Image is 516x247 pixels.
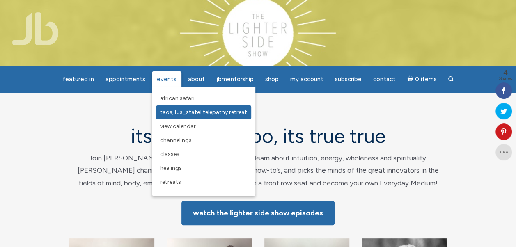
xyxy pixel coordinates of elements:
[368,71,401,87] a: Contact
[290,75,323,83] span: My Account
[69,152,447,190] p: Join [PERSON_NAME] on and learn about intuition, energy, wholeness and spirituality. [PERSON_NAME...
[152,71,181,87] a: Events
[160,123,196,130] span: View Calendar
[330,71,367,87] a: Subscribe
[211,71,259,87] a: JBMentorship
[216,75,254,83] span: JBMentorship
[62,75,94,83] span: featured in
[69,125,447,147] h2: its not woo woo, its true true
[157,75,177,83] span: Events
[160,109,247,116] span: Taos, [US_STATE] Telepathy Retreat
[188,75,205,83] span: About
[265,75,279,83] span: Shop
[260,71,284,87] a: Shop
[285,71,328,87] a: My Account
[156,133,251,147] a: Channelings
[156,105,251,119] a: Taos, [US_STATE] Telepathy Retreat
[499,69,512,77] span: 4
[160,151,179,158] span: Classes
[156,161,251,175] a: Healings
[156,119,251,133] a: View Calendar
[101,71,150,87] a: Appointments
[105,75,145,83] span: Appointments
[181,201,335,225] a: Watch The Lighter Side Show Episodes
[156,147,251,161] a: Classes
[415,76,436,82] span: 0 items
[407,75,415,83] i: Cart
[57,71,99,87] a: featured in
[183,71,210,87] a: About
[373,75,396,83] span: Contact
[156,175,251,189] a: Retreats
[335,75,362,83] span: Subscribe
[402,71,442,87] a: Cart0 items
[12,12,59,45] img: Jamie Butler. The Everyday Medium
[156,91,251,105] a: African Safari
[160,95,195,102] span: African Safari
[160,165,182,172] span: Healings
[160,178,181,185] span: Retreats
[160,137,192,144] span: Channelings
[499,77,512,81] span: Shares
